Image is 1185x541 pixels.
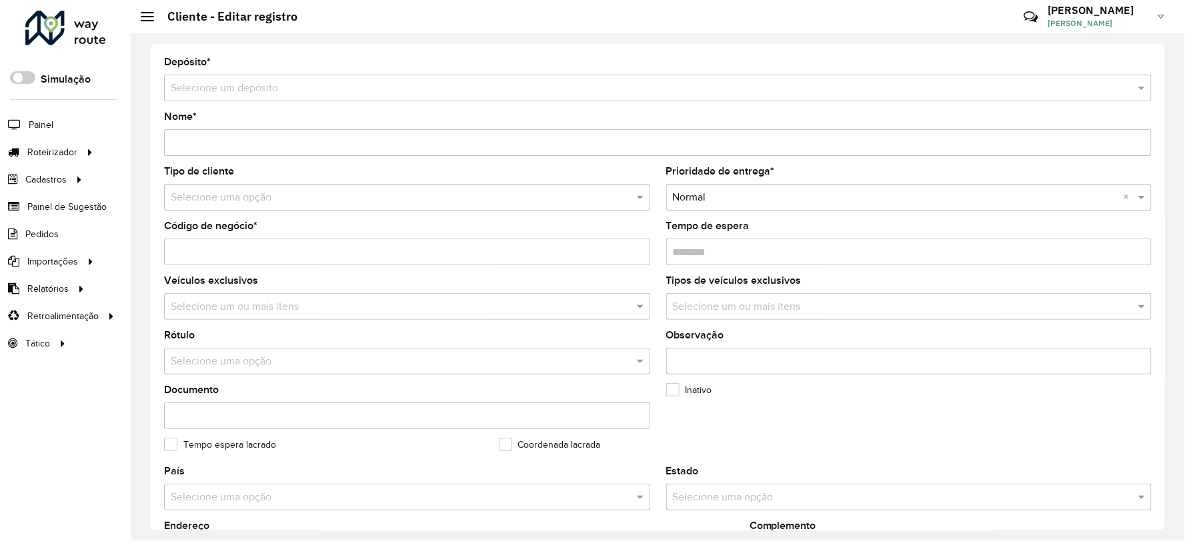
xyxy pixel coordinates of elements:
label: Depósito [164,54,211,70]
label: País [164,463,185,479]
label: Tempo de espera [666,218,750,234]
label: Tempo espera lacrado [164,438,276,452]
span: Painel [29,118,53,132]
span: [PERSON_NAME] [1048,17,1148,29]
label: Prioridade de entrega [666,163,775,179]
label: Estado [666,463,699,479]
a: Contato Rápido [1016,3,1045,31]
label: Tipo de cliente [164,163,234,179]
label: Tipos de veículos exclusivos [666,272,802,288]
span: Clear all [1124,189,1135,205]
label: Observação [666,327,724,343]
span: Importações [27,255,78,269]
span: Painel de Sugestão [27,200,107,214]
span: Retroalimentação [27,309,99,323]
label: Rótulo [164,327,195,343]
span: Roteirizador [27,145,77,159]
label: Inativo [666,383,712,397]
h2: Cliente - Editar registro [154,9,297,24]
span: Tático [25,336,50,350]
label: Endereço [164,518,209,534]
label: Documento [164,382,219,398]
label: Coordenada lacrada [499,438,601,452]
span: Pedidos [25,227,59,241]
label: Simulação [41,71,91,87]
label: Código de negócio [164,218,257,234]
span: Cadastros [25,173,67,187]
span: Relatórios [27,282,69,296]
label: Nome [164,109,197,125]
label: Veículos exclusivos [164,272,258,288]
h3: [PERSON_NAME] [1048,4,1148,17]
label: Complemento [750,518,816,534]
